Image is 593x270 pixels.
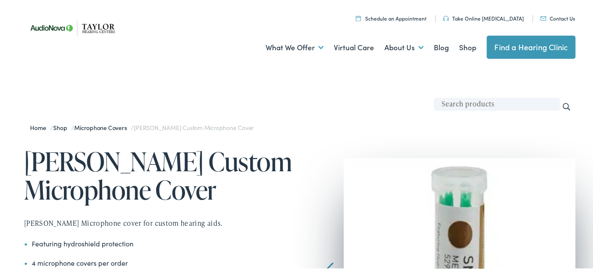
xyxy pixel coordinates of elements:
[540,13,575,21] a: Contact Us
[356,14,361,20] img: utility icon
[266,30,324,62] a: What We Offer
[356,13,427,21] a: Schedule an Appointment
[562,101,571,110] input: Search
[24,217,223,227] span: [PERSON_NAME] Microphone cover for custom hearing aids.
[32,257,128,266] span: 4 microphone covers per order
[384,30,424,62] a: About Us
[32,237,133,247] span: Featuring hydroshield protection
[459,30,476,62] a: Shop
[540,15,546,19] img: utility icon
[443,15,449,20] img: utility icon
[24,146,300,203] h1: [PERSON_NAME] Custom Microphone Cover
[30,122,50,130] a: Home
[434,97,560,109] input: Search products
[334,30,374,62] a: Virtual Care
[443,13,524,21] a: Take Online [MEDICAL_DATA]
[487,34,575,58] a: Find a Hearing Clinic
[134,122,254,130] span: [PERSON_NAME] Custom Microphone Cover
[30,122,254,130] span: / / /
[434,30,449,62] a: Blog
[74,122,131,130] a: Microphone Covers
[53,122,71,130] a: Shop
